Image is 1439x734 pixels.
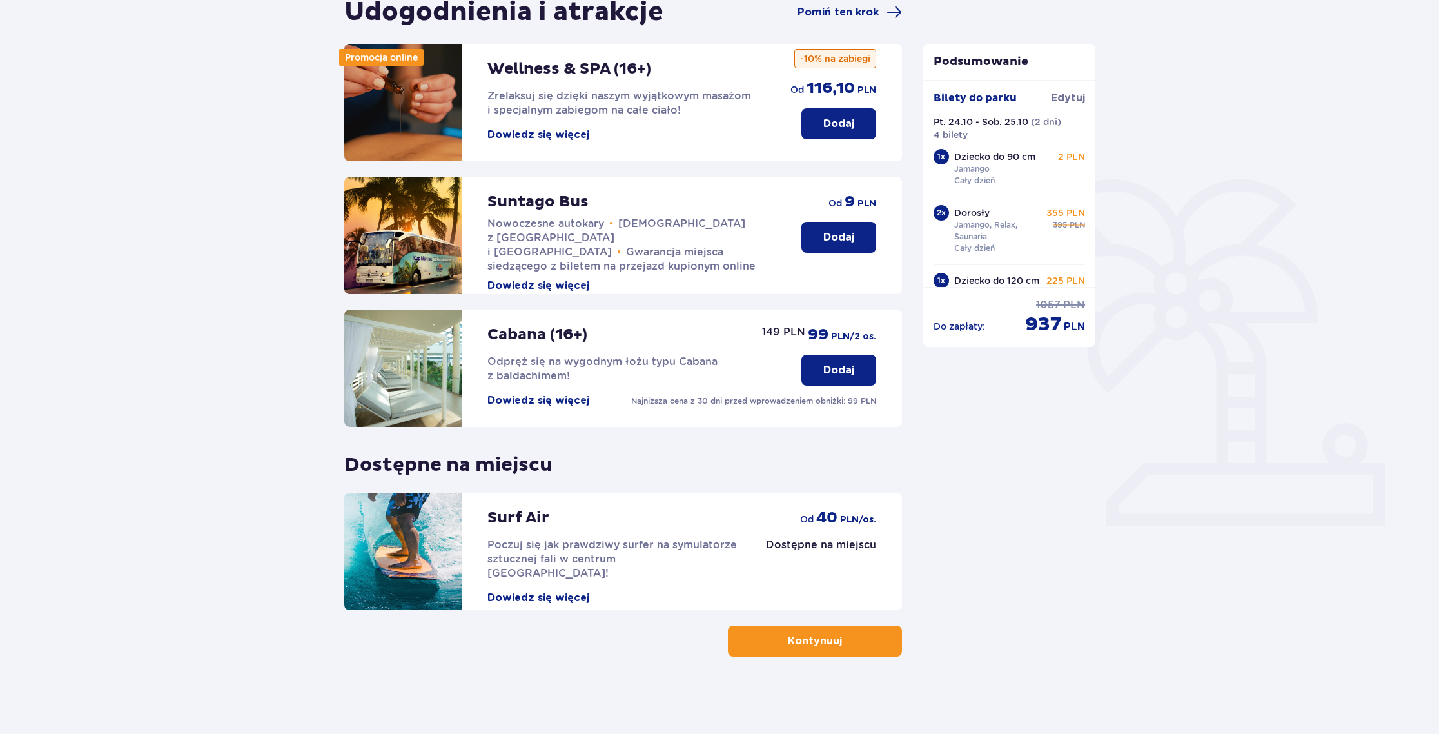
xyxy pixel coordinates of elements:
p: Wellness & SPA (16+) [487,59,651,79]
span: Poczuj się jak prawdziwy surfer na symulatorze sztucznej fali w centrum [GEOGRAPHIC_DATA]! [487,539,737,579]
span: 937 [1025,312,1061,337]
button: Kontynuuj [728,626,902,657]
div: 1 x [934,273,949,288]
p: Dziecko do 90 cm [954,150,1035,163]
p: 2 PLN [1058,150,1085,163]
span: 99 [808,325,828,344]
p: ( 2 dni ) [1031,115,1061,128]
p: Dostępne na miejscu [766,538,876,552]
span: Edytuj [1051,91,1085,105]
p: Dodaj [823,117,854,131]
span: 40 [816,508,837,528]
p: -10% na zabiegi [794,49,876,68]
span: Nowoczesne autokary [487,217,604,230]
p: Jamango [954,163,990,175]
p: 225 PLN [1046,274,1085,287]
p: Podsumowanie [923,54,1096,70]
span: PLN [1063,298,1085,312]
span: od [800,513,814,526]
div: Promocja online [339,49,424,66]
span: PLN /os. [840,513,876,526]
button: Dodaj [801,108,876,139]
p: Dziecko do 120 cm [954,274,1039,287]
p: Jamango, Relax, Saunaria [954,219,1043,243]
span: 1057 [1036,298,1061,312]
button: Dowiedz się więcej [487,393,589,408]
span: Zrelaksuj się dzięki naszym wyjątkowym masażom i specjalnym zabiegom na całe ciało! [487,90,751,116]
img: attraction [344,44,462,161]
div: 2 x [934,205,949,221]
span: 395 [1053,219,1067,231]
button: Dodaj [801,222,876,253]
button: Dowiedz się więcej [487,128,589,142]
p: Dostępne na miejscu [344,442,553,477]
img: attraction [344,177,462,294]
p: Dorosły [954,206,990,219]
span: • [617,246,621,259]
p: Do zapłaty : [934,320,985,333]
p: Kontynuuj [788,634,842,648]
p: 355 PLN [1046,206,1085,219]
p: Dodaj [823,363,854,377]
span: • [609,217,613,230]
p: Cabana (16+) [487,325,587,344]
p: Surf Air [487,508,549,528]
button: Dowiedz się więcej [487,591,589,605]
span: Pomiń ten krok [798,5,879,19]
p: Bilety do parku [934,91,1017,105]
p: Pt. 24.10 - Sob. 25.10 [934,115,1028,128]
img: attraction [344,310,462,427]
button: Dodaj [801,355,876,386]
span: Odpręż się na wygodnym łożu typu Cabana z baldachimem! [487,355,718,382]
p: Dodaj [823,230,854,244]
span: PLN /2 os. [831,330,876,343]
span: PLN [857,84,876,97]
div: 1 x [934,149,949,164]
span: [DEMOGRAPHIC_DATA] z [GEOGRAPHIC_DATA] i [GEOGRAPHIC_DATA] [487,217,745,258]
img: attraction [344,493,462,610]
p: 149 PLN [762,325,805,339]
p: Najniższa cena z 30 dni przed wprowadzeniem obniżki: 99 PLN [631,395,876,407]
button: Dowiedz się więcej [487,279,589,293]
p: Suntago Bus [487,192,589,212]
span: PLN [1064,320,1085,334]
span: PLN [1070,219,1085,231]
span: od [828,197,842,210]
p: 4 bilety [934,128,968,141]
span: od [790,83,804,96]
a: Pomiń ten krok [798,5,902,20]
p: Cały dzień [954,243,995,254]
span: 116,10 [807,79,855,98]
p: Cały dzień [954,175,995,186]
span: 9 [845,192,855,212]
span: PLN [857,197,876,210]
